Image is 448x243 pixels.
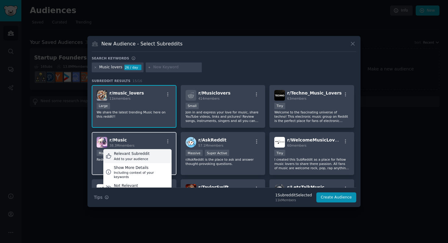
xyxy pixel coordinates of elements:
[133,79,142,83] span: 15 / 16
[153,65,200,70] input: New Keyword
[97,90,107,101] img: music_lovers
[274,184,285,195] img: LetsTalkMusic
[97,137,107,148] img: Music
[275,193,312,198] div: 1 Subreddit Selected
[274,90,285,101] img: Techno_Music_Lovers
[186,157,261,166] p: r/AskReddit is the place to ask and answer thought-provoking questions.
[198,97,220,100] span: 414 members
[274,157,349,170] p: I created this SubReddit as a place for fellow music lovers to share there passion. All fans of m...
[274,110,349,123] p: Welcome to the fascinating universe of techno! This electronic music group on Reddit is the perfe...
[97,110,172,119] p: We share the latest trending Music here on this reddit!!
[274,103,285,109] div: Tiny
[99,65,123,70] div: Music lovers
[92,56,129,60] h3: Search keywords
[275,198,312,202] div: 11k Members
[97,150,114,156] div: Massive
[287,185,324,190] span: r/ LetsTalkMusic
[114,165,169,171] div: Show More Details
[101,41,183,47] h3: New Audience - Select Subreddits
[109,138,127,142] span: r/ Music
[124,65,141,70] div: 26 / day
[198,138,226,142] span: r/ AskReddit
[97,103,110,109] div: Large
[198,144,223,147] span: 57.1M members
[114,151,150,157] div: Relevant Subreddit
[287,97,306,100] span: 63 members
[316,192,357,203] button: Create Audience
[186,103,199,109] div: Small
[186,110,261,123] p: Join in and express your love for music, share YouTube videos, links and pictures! Review songs, ...
[274,150,285,156] div: Tiny
[97,157,172,162] p: Reddit’s #1 Music Community
[97,184,107,195] img: walkman
[186,184,196,195] img: TaylorSwift
[114,157,150,161] div: Add to your audience
[186,150,203,156] div: Massive
[198,91,231,95] span: r/ Musiclovers
[94,194,102,201] span: Tips
[205,150,229,156] div: Super Active
[114,170,169,179] div: Including context of your keywords
[186,137,196,148] img: AskReddit
[287,91,342,95] span: r/ Techno_Music_Lovers
[92,192,111,203] button: Tips
[287,144,306,147] span: 60 members
[92,79,130,83] span: Subreddit Results
[287,138,342,142] span: r/ WelcomeMusicLovers
[198,185,229,190] span: r/ TaylorSwift
[109,97,130,100] span: 11k members
[274,137,285,148] img: WelcomeMusicLovers
[114,183,155,189] div: Not Relevant
[109,144,134,147] span: 38.3M members
[109,91,144,95] span: r/ music_lovers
